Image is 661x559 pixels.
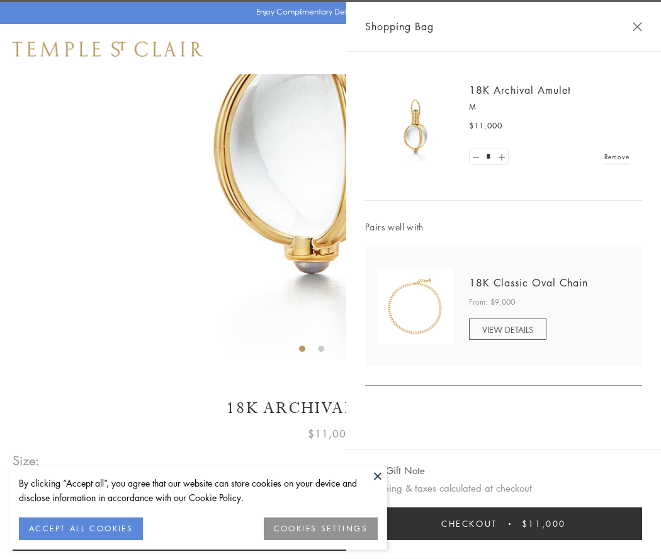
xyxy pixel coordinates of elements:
[469,276,588,290] a: 18K Classic Oval Chain
[469,101,630,113] p: M
[469,83,571,97] a: 18K Archival Amulet
[13,450,40,471] span: Size:
[365,220,642,234] span: Pairs well with
[308,426,353,442] span: $11,000
[378,88,453,164] img: 18K Archival Amulet
[264,517,378,540] button: COOKIES SETTINGS
[482,324,533,336] span: VIEW DETAILS
[604,150,630,164] a: Remove
[522,517,566,531] span: $11,000
[19,517,143,540] button: ACCEPT ALL COOKIES
[256,6,399,18] p: Enjoy Complimentary Delivery & Returns
[633,22,642,31] button: Close Shopping Bag
[378,269,453,344] img: N88865-OV18
[365,507,642,540] button: Checkout $11,000
[470,149,482,165] a: Set quantity to 0
[365,18,434,35] span: Shopping Bag
[495,149,507,165] a: Set quantity to 2
[365,463,425,478] button: Add Gift Note
[469,120,502,132] span: $11,000
[13,42,203,57] img: Temple St. Clair
[441,517,497,531] span: Checkout
[469,319,546,340] a: VIEW DETAILS
[19,476,378,505] div: By clicking “Accept all”, you agree that our website can store cookies on your device and disclos...
[13,397,648,419] h1: 18K Archival Amulet
[365,480,642,496] p: Shipping & taxes calculated at checkout
[469,296,515,308] span: From: $9,000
